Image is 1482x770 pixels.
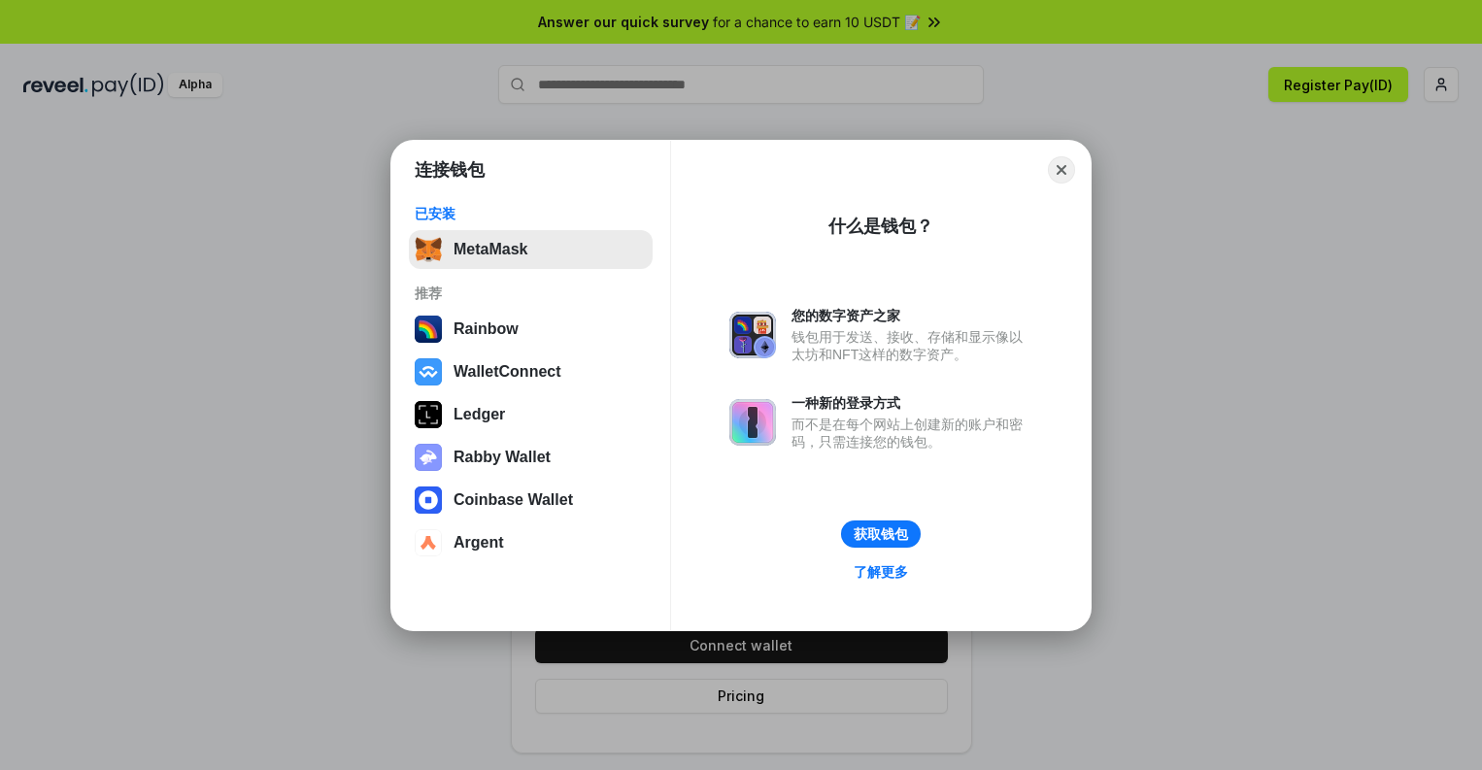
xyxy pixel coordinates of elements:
div: 什么是钱包？ [828,215,933,238]
img: svg+xml,%3Csvg%20width%3D%22120%22%20height%3D%22120%22%20viewBox%3D%220%200%20120%20120%22%20fil... [415,316,442,343]
button: MetaMask [409,230,653,269]
button: Argent [409,523,653,562]
div: Coinbase Wallet [454,491,573,509]
div: Rainbow [454,320,519,338]
img: svg+xml,%3Csvg%20width%3D%2228%22%20height%3D%2228%22%20viewBox%3D%220%200%2028%2028%22%20fill%3D... [415,358,442,385]
img: svg+xml,%3Csvg%20xmlns%3D%22http%3A%2F%2Fwww.w3.org%2F2000%2Fsvg%22%20fill%3D%22none%22%20viewBox... [729,312,776,358]
div: 已安装 [415,205,647,222]
div: WalletConnect [454,363,561,381]
button: Rainbow [409,310,653,349]
div: 获取钱包 [854,525,908,543]
div: Argent [454,534,504,552]
img: svg+xml,%3Csvg%20xmlns%3D%22http%3A%2F%2Fwww.w3.org%2F2000%2Fsvg%22%20fill%3D%22none%22%20viewBox... [729,399,776,446]
a: 了解更多 [842,559,920,585]
div: 而不是在每个网站上创建新的账户和密码，只需连接您的钱包。 [792,416,1032,451]
button: WalletConnect [409,352,653,391]
div: Rabby Wallet [454,449,551,466]
div: 推荐 [415,285,647,302]
button: Close [1048,156,1075,184]
img: svg+xml,%3Csvg%20xmlns%3D%22http%3A%2F%2Fwww.w3.org%2F2000%2Fsvg%22%20width%3D%2228%22%20height%3... [415,401,442,428]
button: Rabby Wallet [409,438,653,477]
div: 钱包用于发送、接收、存储和显示像以太坊和NFT这样的数字资产。 [792,328,1032,363]
img: svg+xml,%3Csvg%20width%3D%2228%22%20height%3D%2228%22%20viewBox%3D%220%200%2028%2028%22%20fill%3D... [415,529,442,556]
img: svg+xml,%3Csvg%20fill%3D%22none%22%20height%3D%2233%22%20viewBox%3D%220%200%2035%2033%22%20width%... [415,236,442,263]
button: 获取钱包 [841,520,921,548]
div: 您的数字资产之家 [792,307,1032,324]
img: svg+xml,%3Csvg%20xmlns%3D%22http%3A%2F%2Fwww.w3.org%2F2000%2Fsvg%22%20fill%3D%22none%22%20viewBox... [415,444,442,471]
div: MetaMask [454,241,527,258]
h1: 连接钱包 [415,158,485,182]
button: Coinbase Wallet [409,481,653,519]
img: svg+xml,%3Csvg%20width%3D%2228%22%20height%3D%2228%22%20viewBox%3D%220%200%2028%2028%22%20fill%3D... [415,486,442,514]
div: 了解更多 [854,563,908,581]
button: Ledger [409,395,653,434]
div: Ledger [454,406,505,423]
div: 一种新的登录方式 [792,394,1032,412]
